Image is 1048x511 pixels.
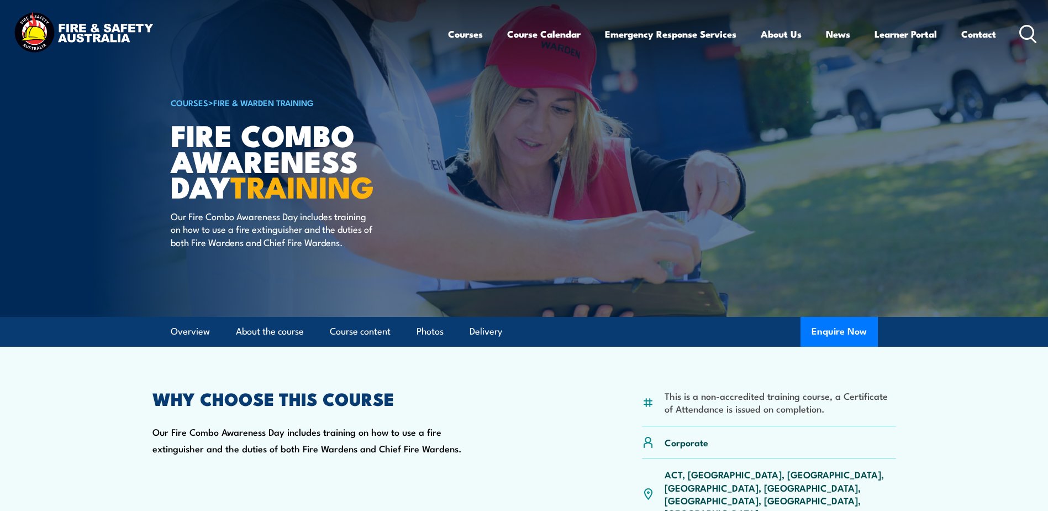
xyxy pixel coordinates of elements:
li: This is a non-accredited training course, a Certificate of Attendance is issued on completion. [665,389,896,415]
p: Corporate [665,436,708,449]
h6: > [171,96,444,109]
a: Fire & Warden Training [213,96,314,108]
a: Emergency Response Services [605,19,736,49]
a: COURSES [171,96,208,108]
a: Contact [961,19,996,49]
a: Overview [171,317,210,346]
h1: Fire Combo Awareness Day [171,122,444,199]
p: Our Fire Combo Awareness Day includes training on how to use a fire extinguisher and the duties o... [171,210,372,248]
a: Delivery [470,317,502,346]
a: Course content [330,317,391,346]
a: About the course [236,317,304,346]
a: Learner Portal [875,19,937,49]
a: About Us [761,19,802,49]
a: Photos [417,317,444,346]
a: News [826,19,850,49]
a: Courses [448,19,483,49]
a: Course Calendar [507,19,581,49]
button: Enquire Now [801,317,878,347]
h2: WHY CHOOSE THIS COURSE [152,390,475,406]
strong: TRAINING [230,163,374,208]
